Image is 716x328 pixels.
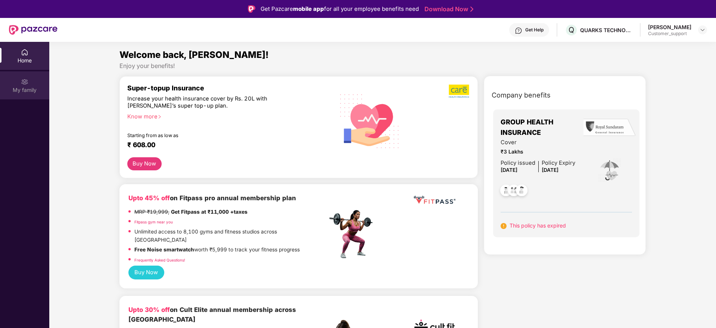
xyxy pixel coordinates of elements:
[412,193,457,207] img: fppp.png
[525,27,544,33] div: Get Help
[501,167,517,173] span: [DATE]
[513,182,531,201] img: svg+xml;base64,PHN2ZyB4bWxucz0iaHR0cDovL3d3dy53My5vcmcvMjAwMC9zdmciIHdpZHRoPSI0OC45NDMiIGhlaWdodD...
[449,84,470,98] img: b5dec4f62d2307b9de63beb79f102df3.png
[127,84,327,92] div: Super-topup Insurance
[248,5,255,13] img: Logo
[327,208,379,260] img: fpp.png
[492,90,551,100] span: Company benefits
[21,78,28,86] img: svg+xml;base64,PHN2ZyB3aWR0aD0iMjAiIGhlaWdodD0iMjAiIHZpZXdCb3g9IjAgMCAyMCAyMCIgZmlsbD0ibm9uZSIgeG...
[542,159,575,167] div: Policy Expiry
[134,247,194,253] strong: Free Noise smartwatch
[119,49,269,60] span: Welcome back, [PERSON_NAME]!
[134,258,185,262] a: Frequently Asked Questions!
[134,220,173,224] a: Fitpass gym near you
[134,228,327,244] p: Unlimited access to 8,100 gyms and fitness studios across [GEOGRAPHIC_DATA]
[470,5,473,13] img: Stroke
[134,209,169,215] del: MRP ₹19,999,
[501,138,575,147] span: Cover
[648,24,691,31] div: [PERSON_NAME]
[134,246,300,254] p: worth ₹5,999 to track your fitness progress
[334,84,405,157] img: svg+xml;base64,PHN2ZyB4bWxucz0iaHR0cDovL3d3dy53My5vcmcvMjAwMC9zdmciIHhtbG5zOnhsaW5rPSJodHRwOi8vd3...
[128,306,170,313] b: Upto 30% off
[127,95,295,110] div: Increase your health insurance cover by Rs. 20L with [PERSON_NAME]’s super top-up plan.
[583,118,636,137] img: insurerLogo
[127,141,320,150] div: ₹ 608.00
[293,5,324,12] strong: mobile app
[158,115,162,119] span: right
[127,113,323,118] div: Know more
[501,159,535,167] div: Policy issued
[127,157,162,170] button: Buy Now
[128,194,296,202] b: on Fitpass pro annual membership plan
[261,4,419,13] div: Get Pazcare for all your employee benefits need
[128,266,164,279] button: Buy Now
[127,133,296,138] div: Starting from as low as
[515,27,522,34] img: svg+xml;base64,PHN2ZyBpZD0iSGVscC0zMngzMiIgeG1sbnM9Imh0dHA6Ly93d3cudzMub3JnLzIwMDAvc3ZnIiB3aWR0aD...
[648,31,691,37] div: Customer_support
[501,148,575,156] span: ₹3 Lakhs
[569,25,574,34] span: Q
[510,222,566,229] span: This policy has expired
[21,49,28,56] img: svg+xml;base64,PHN2ZyBpZD0iSG9tZSIgeG1sbnM9Imh0dHA6Ly93d3cudzMub3JnLzIwMDAvc3ZnIiB3aWR0aD0iMjAiIG...
[501,117,588,138] span: GROUP HEALTH INSURANCE
[580,27,632,34] div: QUARKS TECHNOSOFT
[501,223,507,229] img: svg+xml;base64,PHN2ZyB4bWxucz0iaHR0cDovL3d3dy53My5vcmcvMjAwMC9zdmciIHdpZHRoPSIxNiIgaGVpZ2h0PSIxNi...
[9,25,57,35] img: New Pazcare Logo
[171,209,248,215] strong: Get Fitpass at ₹11,000 +taxes
[598,158,622,183] img: icon
[505,182,523,201] img: svg+xml;base64,PHN2ZyB4bWxucz0iaHR0cDovL3d3dy53My5vcmcvMjAwMC9zdmciIHdpZHRoPSI0OC45MTUiIGhlaWdodD...
[119,62,646,70] div: Enjoy your benefits!
[700,27,706,33] img: svg+xml;base64,PHN2ZyBpZD0iRHJvcGRvd24tMzJ4MzIiIHhtbG5zPSJodHRwOi8vd3d3LnczLm9yZy8yMDAwL3N2ZyIgd2...
[542,167,558,173] span: [DATE]
[497,182,515,201] img: svg+xml;base64,PHN2ZyB4bWxucz0iaHR0cDovL3d3dy53My5vcmcvMjAwMC9zdmciIHdpZHRoPSI0OC45NDMiIGhlaWdodD...
[424,5,471,13] a: Download Now
[128,194,170,202] b: Upto 45% off
[128,306,296,323] b: on Cult Elite annual membership across [GEOGRAPHIC_DATA]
